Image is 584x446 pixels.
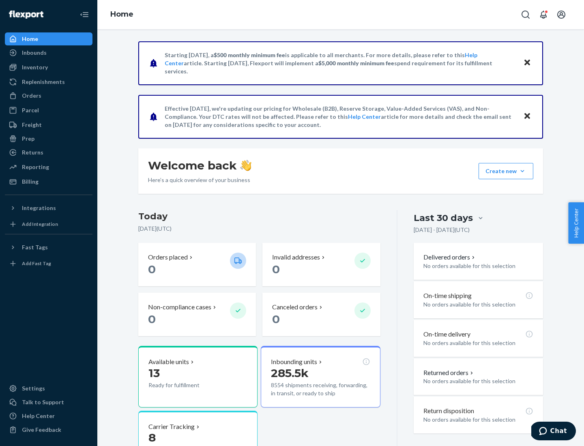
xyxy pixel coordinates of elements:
span: $500 monthly minimum fee [214,51,285,58]
div: Talk to Support [22,398,64,406]
p: Non-compliance cases [148,302,211,312]
p: No orders available for this selection [423,339,533,347]
div: Add Integration [22,221,58,227]
a: Home [110,10,133,19]
iframe: Opens a widget where you can chat to one of our agents [531,422,576,442]
p: Orders placed [148,253,188,262]
p: No orders available for this selection [423,416,533,424]
button: Open Search Box [517,6,534,23]
button: Delivered orders [423,253,477,262]
p: On-time shipping [423,291,472,300]
div: Settings [22,384,45,392]
h3: Today [138,210,380,223]
div: Reporting [22,163,49,171]
a: Returns [5,146,92,159]
button: Close [522,111,532,122]
div: Last 30 days [414,212,473,224]
p: No orders available for this selection [423,377,533,385]
p: No orders available for this selection [423,300,533,309]
p: No orders available for this selection [423,262,533,270]
a: Freight [5,118,92,131]
div: Prep [22,135,34,143]
a: Settings [5,382,92,395]
a: Orders [5,89,92,102]
span: 285.5k [271,366,309,380]
a: Help Center [348,113,381,120]
button: Give Feedback [5,423,92,436]
p: Available units [148,357,189,367]
button: Close [522,57,532,69]
a: Prep [5,132,92,145]
span: 0 [148,262,156,276]
span: 8 [148,431,156,444]
div: Inbounds [22,49,47,57]
button: Open account menu [553,6,569,23]
button: Available units13Ready for fulfillment [138,346,258,407]
button: Integrations [5,202,92,214]
a: Reporting [5,161,92,174]
a: Add Integration [5,218,92,231]
button: Canceled orders 0 [262,293,380,336]
div: Returns [22,148,43,157]
p: Ready for fulfillment [148,381,223,389]
div: Give Feedback [22,426,61,434]
span: 0 [272,262,280,276]
a: Parcel [5,104,92,117]
p: Effective [DATE], we're updating our pricing for Wholesale (B2B), Reserve Storage, Value-Added Se... [165,105,515,129]
a: Inbounds [5,46,92,59]
div: Orders [22,92,41,100]
div: Fast Tags [22,243,48,251]
a: Inventory [5,61,92,74]
div: Inventory [22,63,48,71]
p: Starting [DATE], a is applicable to all merchants. For more details, please refer to this article... [165,51,515,75]
p: 8554 shipments receiving, forwarding, in transit, or ready to ship [271,381,370,397]
ol: breadcrumbs [104,3,140,26]
p: Return disposition [423,406,474,416]
a: Replenishments [5,75,92,88]
button: Create new [479,163,533,179]
a: Billing [5,175,92,188]
p: On-time delivery [423,330,470,339]
p: Inbounding units [271,357,317,367]
a: Help Center [5,410,92,422]
span: 0 [148,312,156,326]
img: hand-wave emoji [240,160,251,171]
p: [DATE] - [DATE] ( UTC ) [414,226,470,234]
div: Add Fast Tag [22,260,51,267]
button: Open notifications [535,6,552,23]
p: Canceled orders [272,302,318,312]
div: Integrations [22,204,56,212]
button: Talk to Support [5,396,92,409]
button: Invalid addresses 0 [262,243,380,286]
button: Close Navigation [76,6,92,23]
div: Replenishments [22,78,65,86]
button: Returned orders [423,368,475,377]
div: Freight [22,121,42,129]
a: Home [5,32,92,45]
p: Carrier Tracking [148,422,195,431]
button: Fast Tags [5,241,92,254]
button: Inbounding units285.5k8554 shipments receiving, forwarding, in transit, or ready to ship [261,346,380,407]
div: Home [22,35,38,43]
span: $5,000 monthly minimum fee [318,60,394,66]
p: Invalid addresses [272,253,320,262]
div: Billing [22,178,39,186]
span: 13 [148,366,160,380]
div: Parcel [22,106,39,114]
div: Help Center [22,412,55,420]
span: 0 [272,312,280,326]
p: Here’s a quick overview of your business [148,176,251,184]
img: Flexport logo [9,11,43,19]
button: Non-compliance cases 0 [138,293,256,336]
h1: Welcome back [148,158,251,173]
button: Orders placed 0 [138,243,256,286]
p: [DATE] ( UTC ) [138,225,380,233]
a: Add Fast Tag [5,257,92,270]
button: Help Center [568,202,584,244]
